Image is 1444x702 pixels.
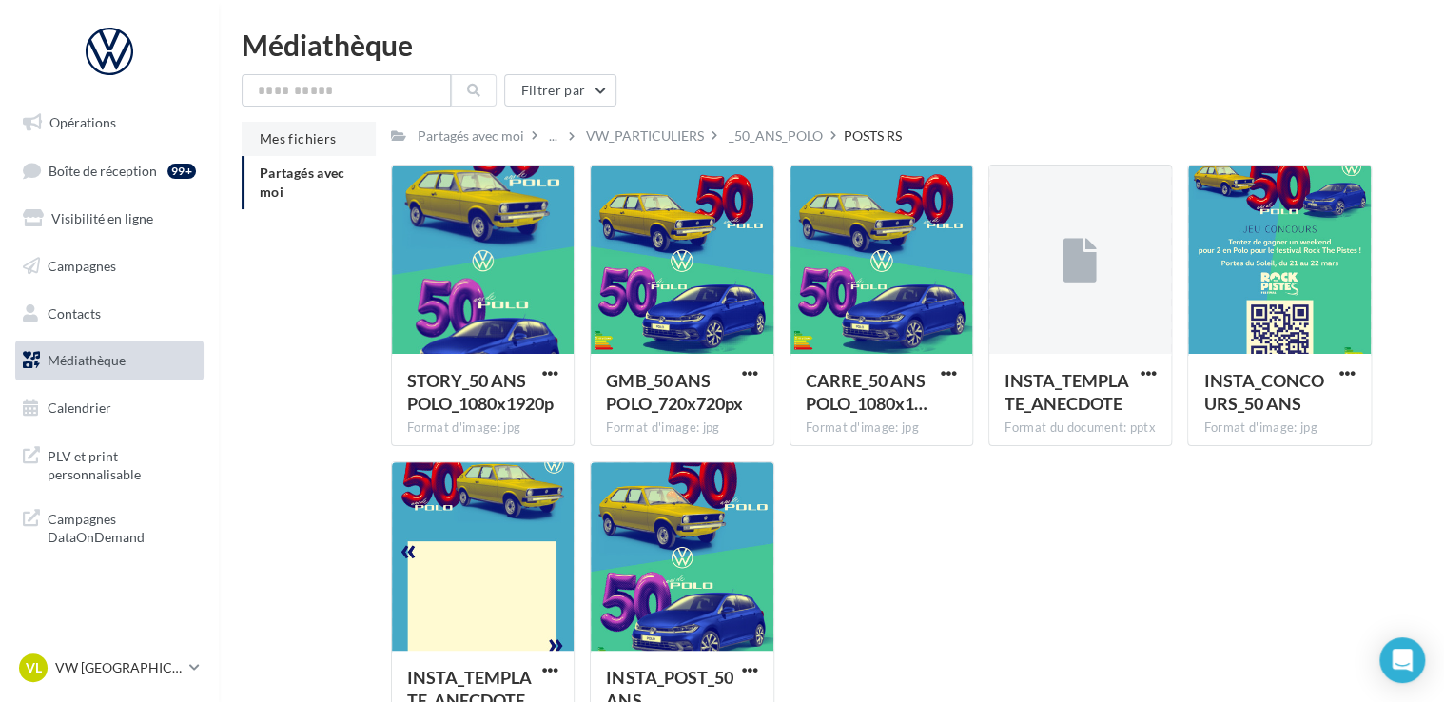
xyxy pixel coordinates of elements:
a: Opérations [11,103,207,143]
div: 99+ [167,164,196,179]
span: INSTA_TEMPLATE_ANECDOTE [1005,370,1129,414]
span: GMB_50 ANS POLO_720x720px [606,370,742,414]
span: Contacts [48,304,101,321]
p: VW [GEOGRAPHIC_DATA] [55,658,182,677]
div: Format du document: pptx [1005,419,1156,437]
span: Calendrier [48,400,111,416]
span: Médiathèque [48,352,126,368]
div: Format d'image: jpg [407,419,558,437]
span: Campagnes [48,258,116,274]
div: VW_PARTICULIERS [586,127,704,146]
a: Calendrier [11,388,207,428]
div: Format d'image: jpg [606,419,757,437]
a: VL VW [GEOGRAPHIC_DATA] [15,650,204,686]
div: POSTS RS [844,127,902,146]
a: Boîte de réception99+ [11,150,207,191]
div: ... [545,123,561,149]
span: Opérations [49,114,116,130]
span: PLV et print personnalisable [48,443,196,484]
div: Partagés avec moi [418,127,524,146]
span: CARRE_50 ANS POLO_1080x1080px [806,370,927,414]
span: Partagés avec moi [260,165,345,200]
div: Open Intercom Messenger [1379,637,1425,683]
span: Boîte de réception [49,162,157,178]
span: STORY_50 ANS POLO_1080x1920p [407,370,554,414]
a: Médiathèque [11,341,207,380]
a: Visibilité en ligne [11,199,207,239]
span: Mes fichiers [260,130,336,146]
a: Contacts [11,294,207,334]
a: Campagnes DataOnDemand [11,498,207,555]
span: Visibilité en ligne [51,210,153,226]
span: INSTA_CONCOURS_50 ANS [1203,370,1323,414]
span: VL [26,658,42,677]
div: Médiathèque [242,30,1421,59]
button: Filtrer par [504,74,616,107]
div: Format d'image: jpg [1203,419,1355,437]
a: PLV et print personnalisable [11,436,207,492]
span: Campagnes DataOnDemand [48,506,196,547]
a: Campagnes [11,246,207,286]
div: _50_ANS_POLO [729,127,823,146]
div: Format d'image: jpg [806,419,957,437]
